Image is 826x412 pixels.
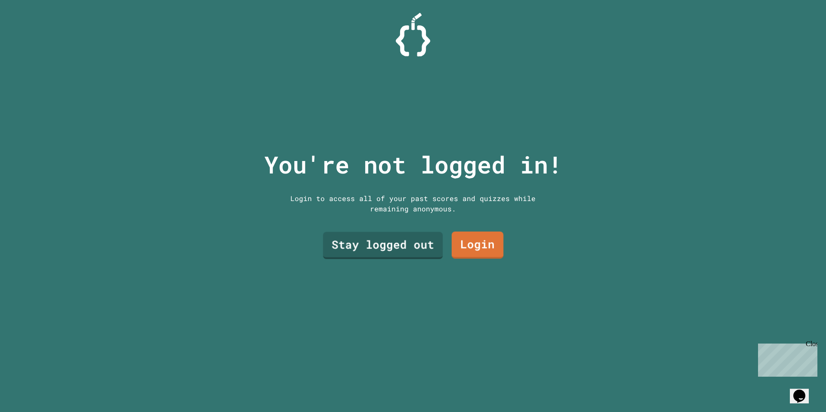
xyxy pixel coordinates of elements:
img: Logo.svg [396,13,430,56]
div: Login to access all of your past scores and quizzes while remaining anonymous. [284,193,542,214]
div: Chat with us now!Close [3,3,59,55]
a: Stay logged out [323,232,443,259]
p: You're not logged in! [264,147,562,183]
iframe: chat widget [755,340,817,377]
a: Login [452,232,503,259]
iframe: chat widget [790,378,817,403]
